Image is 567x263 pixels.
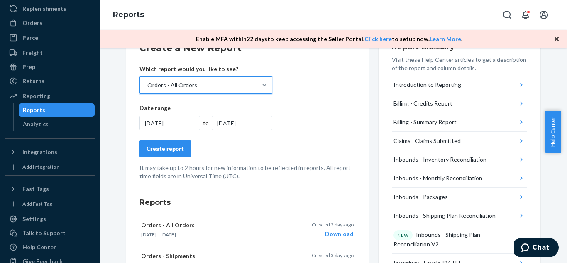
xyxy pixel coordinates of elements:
a: Add Integration [5,162,95,172]
a: Reports [19,103,95,117]
button: Talk to Support [5,226,95,240]
p: Enable MFA within 22 days to keep accessing the Seller Portal. to setup now. . [196,35,462,43]
a: Analytics [19,118,95,131]
div: Talk to Support [22,229,66,237]
a: Help Center [5,241,95,254]
div: Settings [22,215,46,223]
div: Create report [147,145,184,153]
button: Billing - Credits Report [392,94,527,113]
p: Which report would you like to see? [139,65,272,73]
button: NEWInbounds - Shipping Plan Reconciliation V2 [392,225,527,254]
button: Create report [139,140,191,157]
time: [DATE] [161,231,176,238]
button: Open Search Box [499,7,516,23]
div: Inbounds - Inventory Reconciliation [393,155,486,164]
div: Inbounds - Monthly Reconciliation [393,174,482,182]
div: Returns [22,77,44,85]
div: Inbounds - Packages [393,193,448,201]
button: Orders - All Orders[DATE]—[DATE]Created 2 days agoDownload [139,214,355,245]
div: to [200,119,212,127]
a: Click here [364,35,392,42]
div: Replenishments [22,5,66,13]
button: Integrations [5,145,95,159]
div: Integrations [22,148,57,156]
a: Reporting [5,89,95,103]
div: Prep [22,63,35,71]
div: [DATE] [139,116,200,130]
p: Orders - Shipments [141,252,281,260]
ol: breadcrumbs [106,3,151,27]
p: It may take up to 2 hours for new information to be reflected in reports. All report time fields ... [139,164,355,180]
div: Parcel [22,34,40,42]
div: Reports [23,106,45,114]
button: Inbounds - Inventory Reconciliation [392,150,527,169]
div: Freight [22,49,43,57]
button: Billing - Summary Report [392,113,527,132]
a: Prep [5,60,95,74]
p: Created 2 days ago [312,221,354,228]
button: Inbounds - Monthly Reconciliation [392,169,527,188]
a: Freight [5,46,95,59]
div: Add Integration [22,163,59,170]
div: Download [312,230,354,238]
button: Fast Tags [5,182,95,196]
button: Help Center [545,111,561,153]
h3: Reports [139,197,355,208]
div: [DATE] [212,116,272,130]
div: Analytics [23,120,49,128]
div: Claims - Claims Submitted [393,137,461,145]
p: NEW [397,232,409,238]
a: Replenishments [5,2,95,15]
a: Learn More [430,35,461,42]
p: — [141,231,281,238]
p: Orders - All Orders [141,221,281,229]
button: Open notifications [517,7,534,23]
a: Returns [5,74,95,88]
div: Inbounds - Shipping Plan Reconciliation V2 [393,230,518,248]
div: Orders - All Orders [147,81,197,89]
div: Inbounds - Shipping Plan Reconciliation [393,211,496,220]
button: Inbounds - Shipping Plan Reconciliation [392,206,527,225]
p: Date range [139,104,272,112]
button: Claims - Claims Submitted [392,132,527,150]
div: Billing - Summary Report [393,118,457,126]
a: Add Fast Tag [5,199,95,209]
a: Reports [113,10,144,19]
h2: Create a New Report [139,42,355,55]
div: Fast Tags [22,185,49,193]
time: [DATE] [141,231,156,238]
button: Introduction to Reporting [392,76,527,94]
a: Settings [5,212,95,226]
div: Add Fast Tag [22,200,52,207]
p: Visit these Help Center articles to get a description of the report and column details. [392,56,527,72]
div: Reporting [22,92,50,100]
button: Inbounds - Packages [392,188,527,206]
iframe: Opens a widget where you can chat to one of our agents [514,238,559,259]
div: Introduction to Reporting [393,81,461,89]
div: Help Center [22,243,56,251]
a: Orders [5,16,95,29]
div: Billing - Credits Report [393,99,452,108]
p: Created 3 days ago [312,252,354,259]
div: Orders [22,19,42,27]
a: Parcel [5,31,95,44]
button: Open account menu [535,7,552,23]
